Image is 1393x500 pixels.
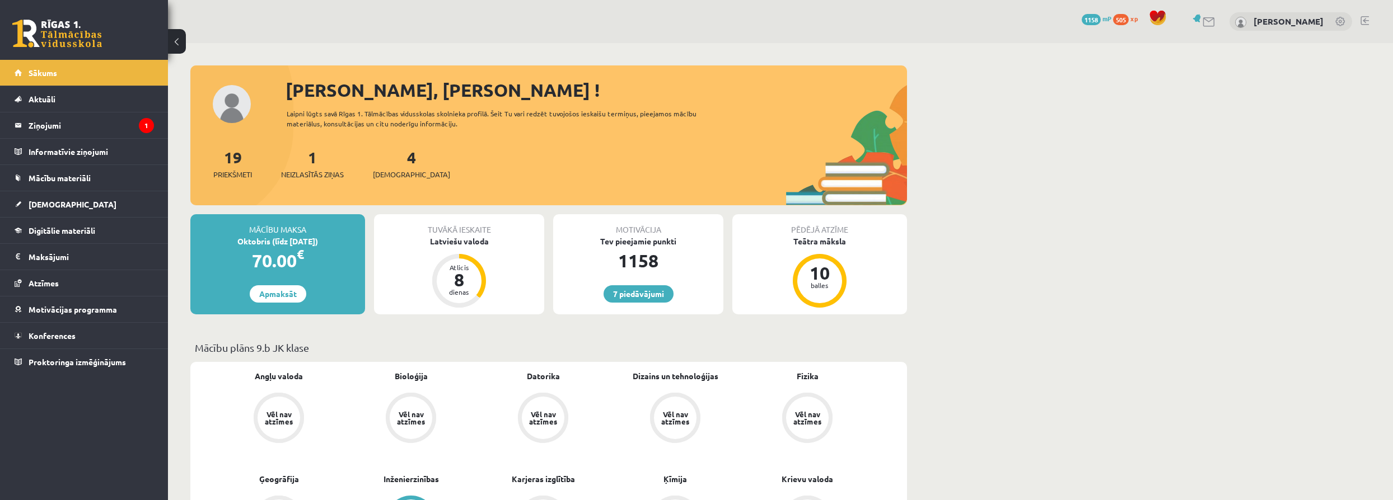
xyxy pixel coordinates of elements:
a: Fizika [797,370,819,382]
a: Ziņojumi1 [15,112,154,138]
a: Rīgas 1. Tālmācības vidusskola [12,20,102,48]
a: Inženierzinības [384,473,439,485]
div: Motivācija [553,214,723,235]
span: [DEMOGRAPHIC_DATA] [373,169,450,180]
a: Konferences [15,323,154,348]
a: Sākums [15,60,154,86]
a: Informatīvie ziņojumi [15,139,154,164]
div: Tev pieejamie punkti [553,235,723,247]
span: Konferences [29,331,76,341]
a: 505 xp [1113,14,1143,23]
div: Laipni lūgts savā Rīgas 1. Tālmācības vidusskolas skolnieka profilā. Šeit Tu vari redzēt tuvojošo... [287,109,717,129]
span: mP [1102,14,1111,23]
legend: Maksājumi [29,244,154,270]
a: Angļu valoda [255,370,303,382]
span: Sākums [29,68,57,78]
a: Latviešu valoda Atlicis 8 dienas [374,235,544,309]
div: Vēl nav atzīmes [660,411,691,425]
div: Atlicis [442,264,476,271]
a: Digitālie materiāli [15,218,154,243]
div: Vēl nav atzīmes [792,411,823,425]
div: 70.00 [190,247,365,274]
legend: Informatīvie ziņojumi [29,139,154,164]
a: [DEMOGRAPHIC_DATA] [15,191,154,217]
div: dienas [442,289,476,295]
a: [PERSON_NAME] [1254,16,1324,27]
a: Atzīmes [15,270,154,296]
legend: Ziņojumi [29,112,154,138]
p: Mācību plāns 9.b JK klase [195,340,903,355]
span: Atzīmes [29,278,59,288]
a: Aktuāli [15,86,154,112]
span: Motivācijas programma [29,304,117,314]
a: Teātra māksla 10 balles [732,235,907,309]
div: [PERSON_NAME], [PERSON_NAME] ! [286,77,907,103]
img: Jānis Tāre [1235,17,1246,28]
span: xp [1130,14,1138,23]
a: Maksājumi [15,244,154,270]
a: Motivācijas programma [15,296,154,322]
a: Apmaksāt [250,285,306,303]
div: Pēdējā atzīme [732,214,907,235]
span: 1158 [1082,14,1101,25]
a: Vēl nav atzīmes [345,393,477,445]
div: Mācību maksa [190,214,365,235]
i: 1 [139,118,154,133]
div: Oktobris (līdz [DATE]) [190,235,365,247]
div: Teātra māksla [732,235,907,247]
a: 4[DEMOGRAPHIC_DATA] [373,147,450,180]
span: Priekšmeti [213,169,252,180]
span: Neizlasītās ziņas [281,169,344,180]
a: Vēl nav atzīmes [609,393,741,445]
div: Vēl nav atzīmes [395,411,427,425]
a: Krievu valoda [782,473,833,485]
a: Ģeogrāfija [259,473,299,485]
span: Mācību materiāli [29,173,91,183]
a: Vēl nav atzīmes [213,393,345,445]
span: € [297,246,304,262]
a: 19Priekšmeti [213,147,252,180]
span: Proktoringa izmēģinājums [29,357,126,367]
a: Ķīmija [663,473,687,485]
div: Vēl nav atzīmes [263,411,295,425]
div: Vēl nav atzīmes [527,411,559,425]
span: Digitālie materiāli [29,225,95,235]
a: Dizains un tehnoloģijas [633,370,718,382]
span: [DEMOGRAPHIC_DATA] [29,199,116,209]
div: Latviešu valoda [374,235,544,247]
a: Vēl nav atzīmes [477,393,609,445]
a: Karjeras izglītība [512,473,575,485]
a: Mācību materiāli [15,165,154,191]
span: 505 [1113,14,1129,25]
a: Proktoringa izmēģinājums [15,349,154,375]
div: 10 [803,264,836,282]
div: 8 [442,271,476,289]
a: 7 piedāvājumi [604,285,674,303]
a: 1Neizlasītās ziņas [281,147,344,180]
span: Aktuāli [29,94,55,104]
div: Tuvākā ieskaite [374,214,544,235]
a: Vēl nav atzīmes [741,393,873,445]
a: Bioloģija [395,370,428,382]
div: 1158 [553,247,723,274]
div: balles [803,282,836,289]
a: Datorika [527,370,560,382]
a: 1158 mP [1082,14,1111,23]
